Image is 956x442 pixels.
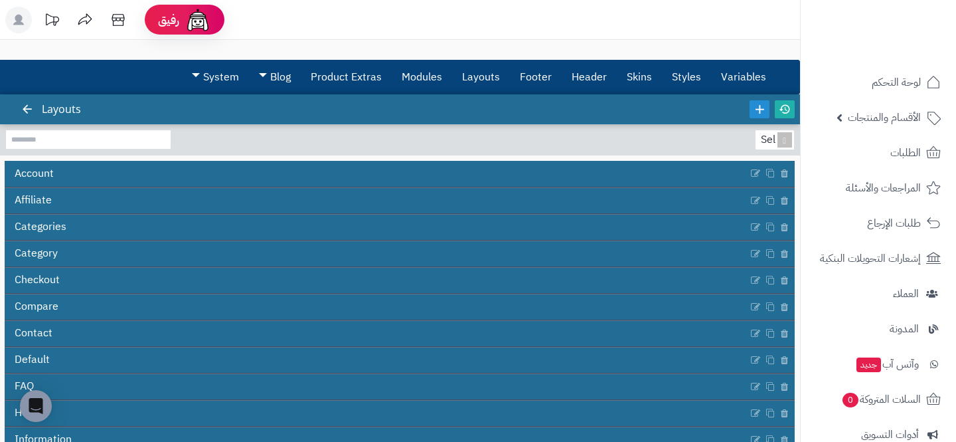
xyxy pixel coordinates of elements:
[20,390,52,422] div: Open Intercom Messenger
[15,326,52,341] span: Contact
[809,243,948,275] a: إشعارات التحويلات البنكية
[452,60,510,94] a: Layouts
[5,241,748,267] a: Category
[185,7,211,33] img: ai-face.png
[809,278,948,310] a: العملاء
[392,60,452,94] a: Modules
[5,268,748,293] a: Checkout
[809,66,948,98] a: لوحة التحكم
[15,219,66,235] span: Categories
[35,7,68,37] a: تحديثات المنصة
[15,352,50,368] span: Default
[5,348,748,373] a: Default
[856,358,881,372] span: جديد
[809,207,948,239] a: طلبات الإرجاع
[842,393,858,407] span: 0
[893,284,919,303] span: العملاء
[872,73,921,92] span: لوحة التحكم
[5,401,748,426] a: Home
[848,108,921,127] span: الأقسام والمنتجات
[24,94,94,124] div: Layouts
[5,188,748,213] a: Affiliate
[820,249,921,268] span: إشعارات التحويلات البنكية
[617,60,662,94] a: Skins
[711,60,776,94] a: Variables
[846,179,921,197] span: المراجعات والأسئلة
[5,374,748,399] a: FAQ
[867,214,921,233] span: طلبات الإرجاع
[15,299,58,314] span: Compare
[809,137,948,169] a: الطلبات
[866,31,943,59] img: logo-2.png
[15,273,60,288] span: Checkout
[15,246,58,261] span: Category
[510,60,562,94] a: Footer
[809,348,948,380] a: وآتس آبجديد
[15,193,52,208] span: Affiliate
[158,12,179,28] span: رفيق
[809,384,948,415] a: السلات المتروكة0
[5,215,748,240] a: Categories
[562,60,617,94] a: Header
[890,320,919,338] span: المدونة
[855,355,919,374] span: وآتس آب
[301,60,392,94] a: Product Extras
[756,130,791,150] div: Select...
[182,60,249,94] a: System
[841,390,921,409] span: السلات المتروكة
[15,166,54,181] span: Account
[809,313,948,345] a: المدونة
[15,379,34,394] span: FAQ
[15,405,43,421] span: Home
[5,321,748,346] a: Contact
[662,60,711,94] a: Styles
[890,144,921,162] span: الطلبات
[5,294,748,320] a: Compare
[5,161,748,186] a: Account
[249,60,301,94] a: Blog
[809,172,948,204] a: المراجعات والأسئلة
